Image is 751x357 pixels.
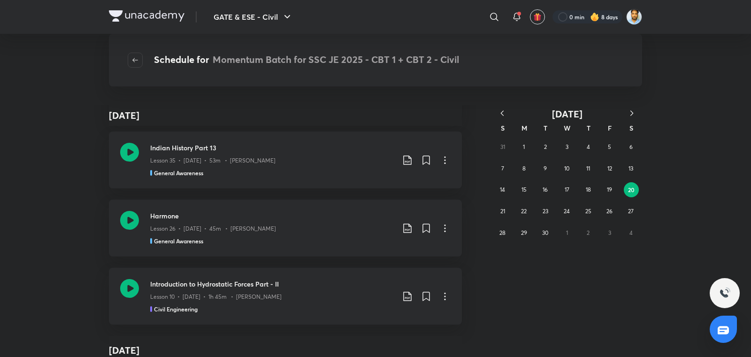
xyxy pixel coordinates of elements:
button: September 23, 2025 [538,204,553,219]
abbr: September 15, 2025 [521,186,527,193]
abbr: September 30, 2025 [542,229,548,236]
abbr: September 14, 2025 [500,186,505,193]
button: September 24, 2025 [559,204,575,219]
abbr: September 16, 2025 [543,186,548,193]
button: September 12, 2025 [602,161,617,176]
button: [DATE] [513,108,621,120]
button: September 8, 2025 [516,161,531,176]
abbr: September 24, 2025 [564,208,570,215]
abbr: September 19, 2025 [607,186,612,193]
button: September 30, 2025 [538,225,553,241]
button: September 5, 2025 [602,140,617,155]
abbr: September 18, 2025 [586,186,591,193]
button: September 9, 2025 [538,161,553,176]
abbr: September 2, 2025 [544,143,547,150]
h4: [DATE] [109,109,139,123]
button: September 7, 2025 [495,161,510,176]
abbr: Sunday [501,124,505,132]
abbr: September 29, 2025 [521,229,527,236]
button: September 16, 2025 [538,182,553,197]
button: September 13, 2025 [623,161,638,176]
button: September 11, 2025 [581,161,596,176]
abbr: September 13, 2025 [628,165,633,172]
button: September 26, 2025 [602,204,617,219]
abbr: September 9, 2025 [544,165,547,172]
h5: General Awareness [154,169,203,177]
p: Lesson 10 • [DATE] • 1h 45m • [PERSON_NAME] [150,293,282,301]
abbr: September 26, 2025 [606,208,613,215]
button: avatar [530,9,545,24]
img: Company Logo [109,10,184,22]
button: September 22, 2025 [516,204,531,219]
span: Momentum Batch for SSC JE 2025 - CBT 1 + CBT 2 - Civil [213,53,459,66]
p: Lesson 26 • [DATE] • 45m • [PERSON_NAME] [150,225,276,233]
abbr: Thursday [587,124,590,132]
button: September 1, 2025 [516,140,531,155]
abbr: September 27, 2025 [628,208,634,215]
a: Indian History Part 13Lesson 35 • [DATE] • 53m • [PERSON_NAME]General Awareness [109,132,462,188]
abbr: Monday [521,124,527,132]
abbr: September 1, 2025 [523,143,525,150]
abbr: September 11, 2025 [586,165,590,172]
button: September 3, 2025 [559,140,575,155]
button: September 6, 2025 [623,140,638,155]
abbr: September 21, 2025 [500,208,505,215]
abbr: Wednesday [564,124,570,132]
abbr: September 17, 2025 [565,186,569,193]
h3: Introduction to Hydrostatic Forces Part - II [150,279,394,289]
abbr: September 25, 2025 [585,208,591,215]
button: September 21, 2025 [495,204,510,219]
abbr: September 12, 2025 [607,165,612,172]
img: Kunal Pradeep [626,9,642,25]
img: avatar [533,13,542,21]
abbr: Tuesday [544,124,547,132]
h4: Schedule for [154,53,459,68]
button: September 27, 2025 [623,204,638,219]
span: [DATE] [552,108,582,120]
abbr: September 7, 2025 [501,165,504,172]
a: Introduction to Hydrostatic Forces Part - IILesson 10 • [DATE] • 1h 45m • [PERSON_NAME]Civil Engi... [109,268,462,325]
button: September 29, 2025 [516,225,531,241]
button: September 4, 2025 [581,140,596,155]
img: streak [590,12,599,22]
h5: General Awareness [154,237,203,245]
abbr: September 3, 2025 [566,143,568,150]
abbr: September 20, 2025 [628,186,635,194]
a: HarmoneLesson 26 • [DATE] • 45m • [PERSON_NAME]General Awareness [109,200,462,256]
abbr: Saturday [629,124,633,132]
button: September 28, 2025 [495,225,510,241]
button: September 19, 2025 [602,182,617,197]
abbr: September 5, 2025 [608,143,611,150]
abbr: September 23, 2025 [543,208,548,215]
a: Company Logo [109,10,184,24]
img: ttu [719,287,730,299]
h3: Indian History Part 13 [150,143,394,153]
button: September 10, 2025 [559,161,575,176]
button: September 14, 2025 [495,182,510,197]
button: September 20, 2025 [624,182,639,197]
abbr: September 8, 2025 [522,165,526,172]
h3: Harmone [150,211,394,221]
abbr: September 28, 2025 [499,229,506,236]
abbr: September 4, 2025 [587,143,590,150]
button: September 18, 2025 [581,182,596,197]
h5: Civil Engineering [154,305,198,313]
button: September 17, 2025 [559,182,575,197]
abbr: Friday [608,124,612,132]
button: GATE & ESE - Civil [208,8,299,26]
button: September 15, 2025 [516,182,531,197]
abbr: September 6, 2025 [629,143,633,150]
button: September 2, 2025 [538,140,553,155]
p: Lesson 35 • [DATE] • 53m • [PERSON_NAME] [150,156,276,165]
abbr: September 22, 2025 [521,208,527,215]
abbr: September 10, 2025 [564,165,569,172]
button: September 25, 2025 [581,204,596,219]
